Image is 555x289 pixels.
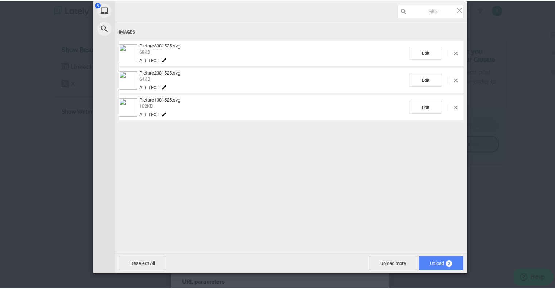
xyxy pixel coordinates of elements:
[119,70,137,88] img: bff9ac81-ef33-472d-ae46-1b8fb4011cf8
[369,255,417,269] span: Upload more
[137,42,409,62] div: Picture3081525.svg
[409,45,442,58] span: Edit
[398,4,463,16] input: Filter
[137,69,409,89] div: Picture2081525.svg
[139,83,159,89] span: Alt text
[139,96,180,101] span: Picture1081525.svg
[119,255,166,269] span: Deselect All
[119,43,137,61] img: cd810bd3-28a6-4302-96c9-2f6afbe2248d
[139,102,153,107] span: 102KB
[93,18,181,37] div: Web Search
[139,48,150,53] span: 68KB
[455,5,463,13] span: Click here or hit ESC to close picker
[139,69,180,74] span: Picture2081525.svg
[409,72,442,85] span: Edit
[139,56,159,62] span: Alt text
[137,96,409,116] div: Picture1081525.svg
[139,42,180,47] span: Picture3081525.svg
[95,1,101,7] span: 3
[446,259,452,265] span: 3
[119,97,137,115] img: 3836ad8a-75ca-4510-849b-02515d656436
[409,99,442,112] span: Edit
[16,5,31,12] span: Help
[139,75,150,80] span: 64KB
[119,24,463,38] div: Images
[419,255,463,269] span: Upload3
[430,259,452,265] span: Upload
[139,110,159,116] span: Alt text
